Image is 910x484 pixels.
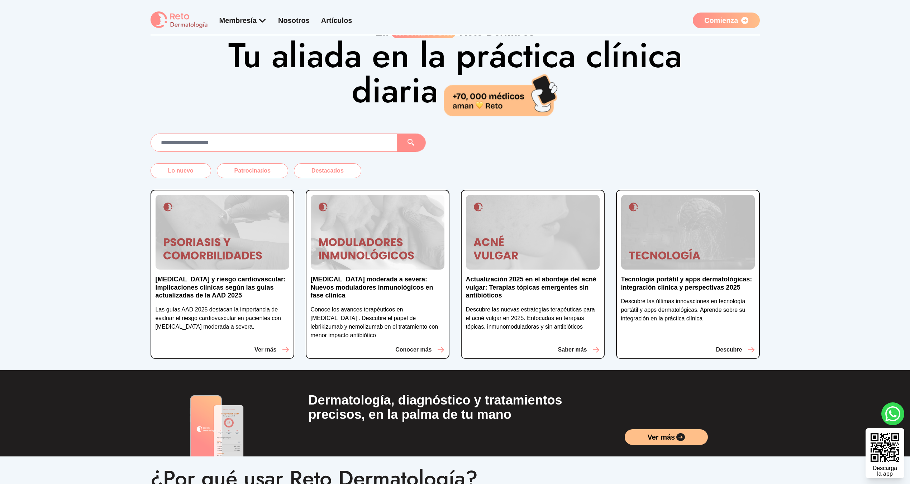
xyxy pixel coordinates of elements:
[716,345,755,354] button: Descubre
[278,16,310,24] a: Nosotros
[881,402,904,425] a: whatsapp button
[648,432,675,442] span: Ver más
[466,275,600,300] p: Actualización 2025 en el abordaje del acné vulgar: Terapias tópicas emergentes sin antibióticos
[151,11,208,29] img: logo Reto dermatología
[219,15,267,25] div: Membresía
[621,275,755,297] a: Tecnología portátil y apps dermatológicas: integración clínica y perspectivas 2025
[311,275,444,305] a: [MEDICAL_DATA] moderada a severa: Nuevos moduladores inmunológicos en fase clínica
[395,345,444,354] button: Conocer más
[311,275,444,300] p: [MEDICAL_DATA] moderada a severa: Nuevos moduladores inmunológicos en fase clínica
[444,73,558,116] img: 70,000 médicos aman Reto
[151,163,211,178] button: Lo nuevo
[217,163,288,178] button: Patrocinados
[558,345,600,354] button: Saber más
[621,297,755,323] p: Descubre las últimas innovaciones en tecnología portátil y apps dermatológicas. Aprende sobre su ...
[466,275,600,305] a: Actualización 2025 en el abordaje del acné vulgar: Terapias tópicas emergentes sin antibióticos
[621,275,755,291] p: Tecnología portátil y apps dermatológicas: integración clínica y perspectivas 2025
[156,305,289,331] p: Las guías AAD 2025 destacan la importancia de evaluar el riesgo cardiovascular en pacientes con [...
[466,195,600,270] img: Actualización 2025 en el abordaje del acné vulgar: Terapias tópicas emergentes sin antibióticos
[395,345,432,354] p: Conocer más
[156,275,289,305] a: [MEDICAL_DATA] y riesgo cardiovascular: Implicaciones clínicas según las guías actualizadas de la...
[873,465,897,477] div: Descarga la app
[311,305,444,340] p: Conoce los avances terapéuticos en [MEDICAL_DATA] . Descubre el papel de lebrikizumab y nemolizum...
[621,195,755,270] img: Tecnología portátil y apps dermatológicas: integración clínica y perspectivas 2025
[254,345,289,354] button: Ver más
[309,393,602,422] h2: Dermatología, diagnóstico y tratamientos precisos, en la palma de tu mano
[226,38,685,116] h1: Tu aliada en la práctica clínica diaria
[294,163,361,178] button: Destacados
[254,345,276,354] p: Ver más
[182,393,254,456] img: trezetse
[321,16,352,24] a: Artículos
[716,345,742,354] p: Descubre
[311,195,444,270] img: Dermatitis atópica moderada a severa: Nuevos moduladores inmunológicos en fase clínica
[693,13,759,28] a: Comienza
[156,195,289,270] img: Psoriasis y riesgo cardiovascular: Implicaciones clínicas según las guías actualizadas de la AAD ...
[625,429,708,445] a: Ver más
[558,345,587,354] p: Saber más
[466,305,600,331] p: Descubre las nuevas estrategias terapéuticas para el acné vulgar en 2025. Enfocadas en terapias t...
[156,275,289,300] p: [MEDICAL_DATA] y riesgo cardiovascular: Implicaciones clínicas según las guías actualizadas de la...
